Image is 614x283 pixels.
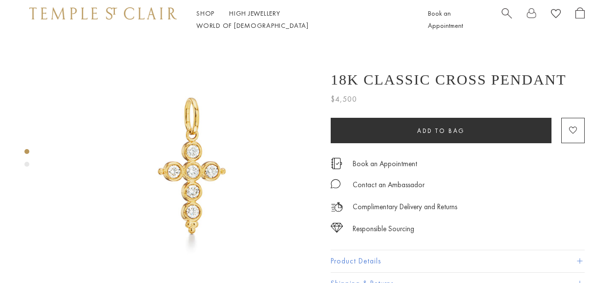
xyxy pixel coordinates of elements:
button: Add to bag [331,118,551,143]
img: icon_sourcing.svg [331,223,343,233]
a: Open Shopping Bag [575,7,585,32]
div: Responsible Sourcing [353,223,414,235]
a: Book an Appointment [353,158,417,169]
a: Book an Appointment [428,9,463,30]
div: Product gallery navigation [24,147,29,174]
div: Contact an Ambassador [353,179,424,191]
img: Temple St. Clair [29,7,177,19]
img: icon_appointment.svg [331,158,342,169]
iframe: Gorgias live chat messenger [565,237,604,273]
a: ShopShop [196,9,214,18]
img: icon_delivery.svg [331,201,343,213]
nav: Main navigation [196,7,406,32]
a: Search [502,7,512,32]
h1: 18K Classic Cross Pendant [331,71,567,88]
a: View Wishlist [551,7,561,22]
span: Add to bag [417,127,465,135]
a: World of [DEMOGRAPHIC_DATA]World of [DEMOGRAPHIC_DATA] [196,21,308,30]
span: $4,500 [331,93,357,106]
p: Complimentary Delivery and Returns [353,201,457,213]
img: MessageIcon-01_2.svg [331,179,340,189]
a: High JewelleryHigh Jewellery [229,9,280,18]
button: Product Details [331,250,585,272]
